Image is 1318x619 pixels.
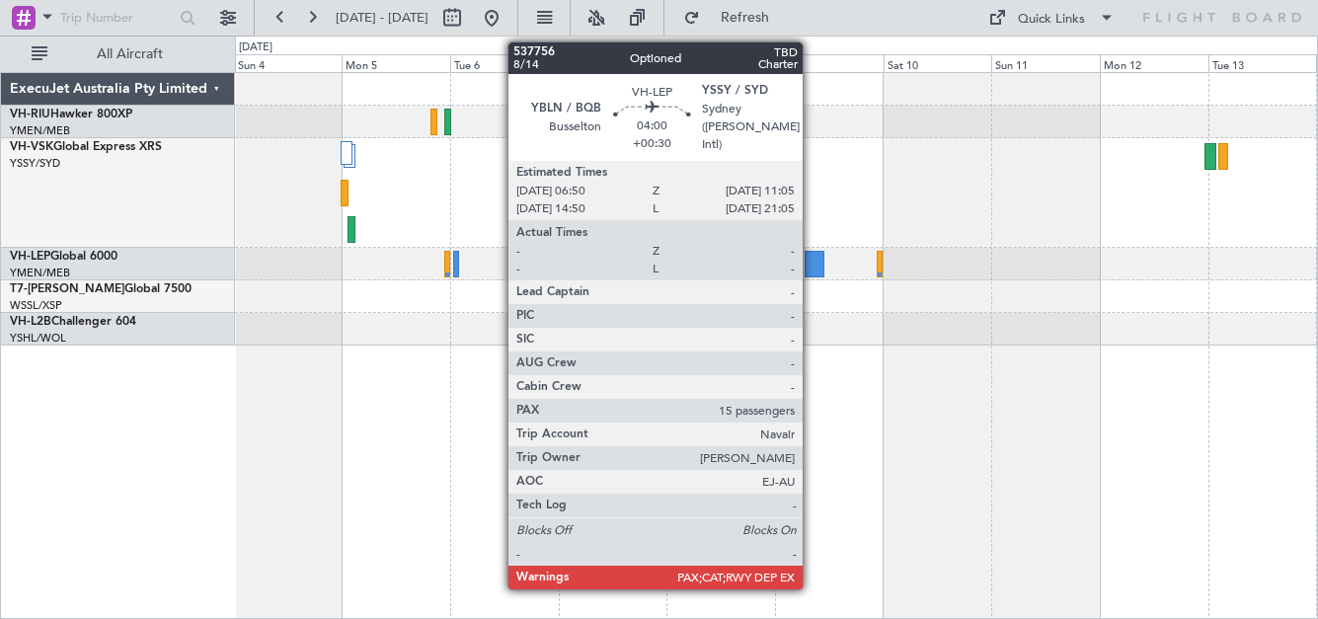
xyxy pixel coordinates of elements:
[1208,54,1317,72] div: Tue 13
[10,251,117,263] a: VH-LEPGlobal 6000
[674,2,793,34] button: Refresh
[666,54,775,72] div: Thu 8
[10,298,62,313] a: WSSL/XSP
[991,54,1100,72] div: Sun 11
[10,109,50,120] span: VH-RIU
[22,39,214,70] button: All Aircraft
[10,156,60,171] a: YSSY/SYD
[1100,54,1208,72] div: Mon 12
[336,9,428,27] span: [DATE] - [DATE]
[342,54,450,72] div: Mon 5
[10,283,192,295] a: T7-[PERSON_NAME]Global 7500
[559,54,667,72] div: Wed 7
[10,109,132,120] a: VH-RIUHawker 800XP
[234,54,343,72] div: Sun 4
[10,316,51,328] span: VH-L2B
[10,266,70,280] a: YMEN/MEB
[10,316,136,328] a: VH-L2BChallenger 604
[51,47,208,61] span: All Aircraft
[10,283,124,295] span: T7-[PERSON_NAME]
[884,54,992,72] div: Sat 10
[1018,10,1085,30] div: Quick Links
[10,251,50,263] span: VH-LEP
[239,39,272,56] div: [DATE]
[10,141,162,153] a: VH-VSKGlobal Express XRS
[704,11,787,25] span: Refresh
[10,123,70,138] a: YMEN/MEB
[10,141,53,153] span: VH-VSK
[450,54,559,72] div: Tue 6
[60,3,174,33] input: Trip Number
[978,2,1124,34] button: Quick Links
[775,54,884,72] div: Fri 9
[10,331,66,346] a: YSHL/WOL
